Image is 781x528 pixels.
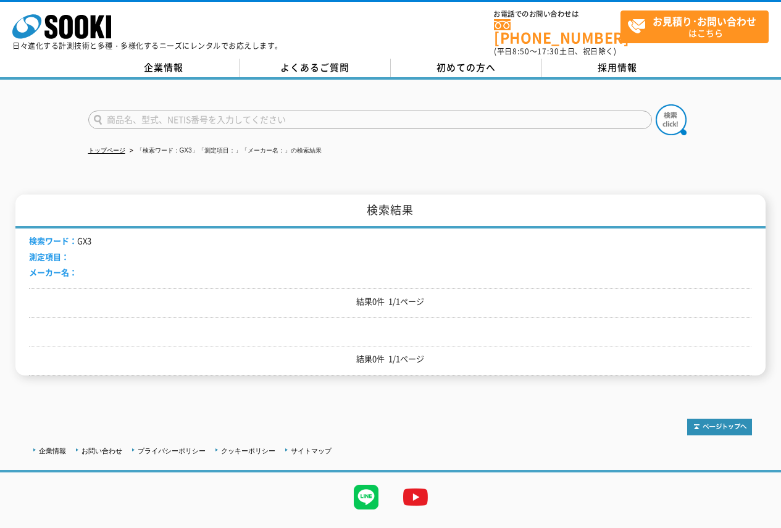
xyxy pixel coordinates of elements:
[627,11,768,42] span: はこちら
[494,19,620,44] a: [PHONE_NUMBER]
[620,10,769,43] a: お見積り･お問い合わせはこちら
[29,266,77,278] span: メーカー名：
[656,104,687,135] img: btn_search.png
[436,61,496,74] span: 初めての方へ
[537,46,559,57] span: 17:30
[494,10,620,18] span: お電話でのお問い合わせは
[88,59,240,77] a: 企業情報
[29,235,77,246] span: 検索ワード：
[291,447,332,455] a: サイトマップ
[653,14,756,28] strong: お見積り･お問い合わせ
[88,111,652,129] input: 商品名、型式、NETIS番号を入力してください
[39,447,66,455] a: 企業情報
[88,147,125,154] a: トップページ
[81,447,122,455] a: お問い合わせ
[494,46,616,57] span: (平日 ～ 土日、祝日除く)
[512,46,530,57] span: 8:50
[12,42,283,49] p: 日々進化する計測技術と多種・多様化するニーズにレンタルでお応えします。
[15,195,765,228] h1: 検索結果
[542,59,693,77] a: 採用情報
[29,235,91,248] li: GX3
[687,419,752,435] img: トップページへ
[29,353,751,366] p: 結果0件 1/1ページ
[341,472,391,522] img: LINE
[391,59,542,77] a: 初めての方へ
[138,447,206,455] a: プライバシーポリシー
[127,145,322,157] li: 「検索ワード：GX3」「測定項目：」「メーカー名：」の検索結果
[221,447,275,455] a: クッキーポリシー
[240,59,391,77] a: よくあるご質問
[29,295,751,308] p: 結果0件 1/1ページ
[391,472,440,522] img: YouTube
[29,251,69,262] span: 測定項目：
